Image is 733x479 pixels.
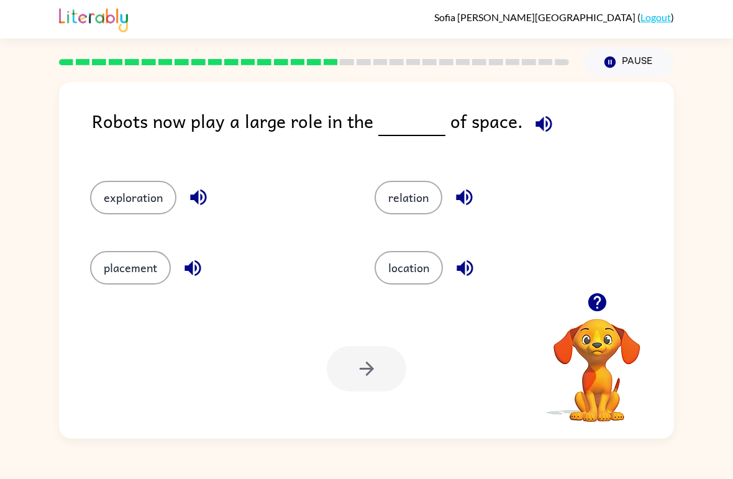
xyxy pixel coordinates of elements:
[92,107,674,156] div: Robots now play a large role in the of space.
[375,181,442,214] button: relation
[434,11,674,23] div: ( )
[434,11,637,23] span: Sofia [PERSON_NAME][GEOGRAPHIC_DATA]
[535,299,659,424] video: Your browser must support playing .mp4 files to use Literably. Please try using another browser.
[59,5,128,32] img: Literably
[640,11,671,23] a: Logout
[90,251,171,285] button: placement
[375,251,443,285] button: location
[90,181,176,214] button: exploration
[584,48,674,76] button: Pause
